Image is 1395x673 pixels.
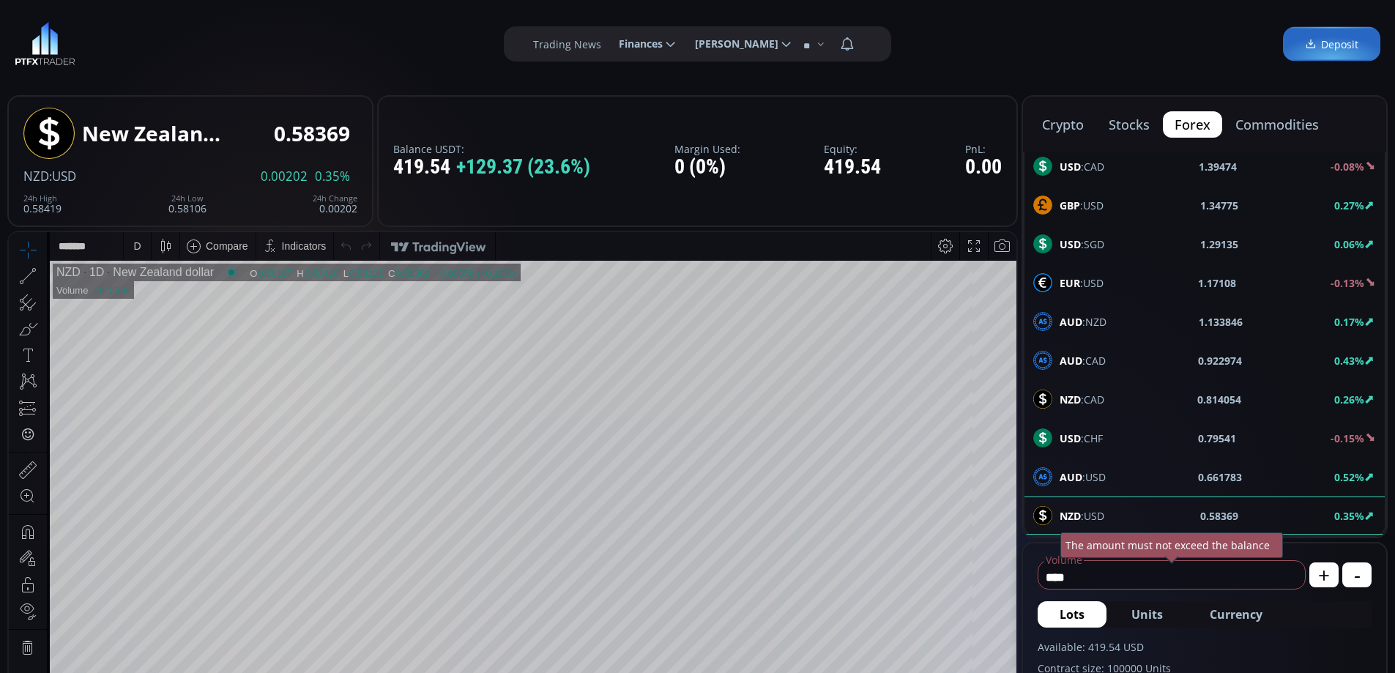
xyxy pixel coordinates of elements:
[1197,392,1241,407] b: 0.814054
[1030,111,1095,138] button: crypto
[23,168,49,185] span: NZD
[425,36,507,47] div: +0.00058 (+0.10%)
[165,642,177,654] div: 1d
[274,122,350,145] div: 0.58369
[1331,276,1364,290] b: -0.13%
[1342,562,1372,587] button: -
[1060,393,1081,406] b: NZD
[1200,198,1238,213] b: 1.34775
[1305,37,1358,52] span: Deposit
[74,642,85,654] div: 1y
[1060,314,1106,330] span: :NZD
[23,194,62,214] div: 0.58419
[393,156,590,179] div: 419.54
[841,642,911,654] span: 15:23:09 (UTC)
[1060,431,1081,445] b: USD
[313,194,357,214] div: 0.00202
[1060,354,1082,368] b: AUD
[980,642,1000,654] div: auto
[241,36,249,47] div: O
[1038,601,1106,628] button: Lots
[1334,470,1364,484] b: 0.52%
[1334,393,1364,406] b: 0.26%
[1188,601,1284,628] button: Currency
[196,634,220,662] div: Go to
[168,194,207,214] div: 0.58106
[1283,27,1380,62] a: Deposit
[1060,275,1104,291] span: :USD
[456,156,590,179] span: +129.37 (23.6%)
[1224,111,1331,138] button: commodities
[1060,160,1081,174] b: USD
[53,642,64,654] div: 5y
[48,34,72,47] div: NZD
[1131,606,1163,623] span: Units
[836,634,916,662] button: 15:23:09 (UTC)
[288,36,295,47] div: H
[1334,237,1364,251] b: 0.06%
[1060,198,1080,212] b: GBP
[23,194,62,203] div: 24h High
[1198,275,1236,291] b: 1.17108
[930,634,951,662] div: Toggle Percentage
[674,156,740,179] div: 0 (0%)
[1060,606,1085,623] span: Lots
[1060,237,1104,252] span: :SGD
[95,642,109,654] div: 3m
[82,122,228,145] div: New Zealand dollar
[1060,198,1104,213] span: :USD
[1060,159,1104,174] span: :CAD
[1060,469,1106,485] span: :USD
[1199,159,1237,174] b: 1.39474
[13,196,25,209] div: 
[1334,198,1364,212] b: 0.27%
[975,634,1005,662] div: Toggle Auto Scale
[144,642,156,654] div: 5d
[1331,160,1364,174] b: -0.08%
[1038,639,1372,655] label: Available: 419.54 USD
[1309,562,1339,587] button: +
[387,36,421,47] div: 0.58369
[824,144,881,155] label: Equity:
[313,194,357,203] div: 24h Change
[965,144,1002,155] label: PnL:
[533,37,601,52] label: Trading News
[1199,314,1243,330] b: 1.133846
[341,36,375,47] div: 0.58106
[674,144,740,155] label: Margin Used:
[85,53,120,64] div: 46.156K
[1200,237,1238,252] b: 1.29135
[315,170,350,183] span: 0.35%
[49,168,76,185] span: :USD
[119,642,133,654] div: 1m
[685,29,778,59] span: [PERSON_NAME]
[335,36,341,47] div: L
[609,29,663,59] span: Finances
[379,36,387,47] div: C
[956,642,970,654] div: log
[1060,353,1106,368] span: :CAD
[1334,354,1364,368] b: 0.43%
[72,34,95,47] div: 1D
[1060,392,1104,407] span: :CAD
[393,144,590,155] label: Balance USDT:
[824,156,881,179] div: 419.54
[1334,315,1364,329] b: 0.17%
[15,22,75,66] img: LOGO
[1097,111,1161,138] button: stocks
[249,36,283,47] div: 0.58167
[1109,601,1185,628] button: Units
[296,36,330,47] div: 0.58418
[1198,431,1236,446] b: 0.79541
[1331,431,1364,445] b: -0.15%
[48,53,79,64] div: Volume
[1060,276,1080,290] b: EUR
[168,194,207,203] div: 24h Low
[261,170,308,183] span: 0.00202
[951,634,975,662] div: Toggle Log Scale
[1198,469,1242,485] b: 0.661783
[95,34,205,47] div: New Zealand dollar
[124,8,132,20] div: D
[1198,353,1242,368] b: 0.922974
